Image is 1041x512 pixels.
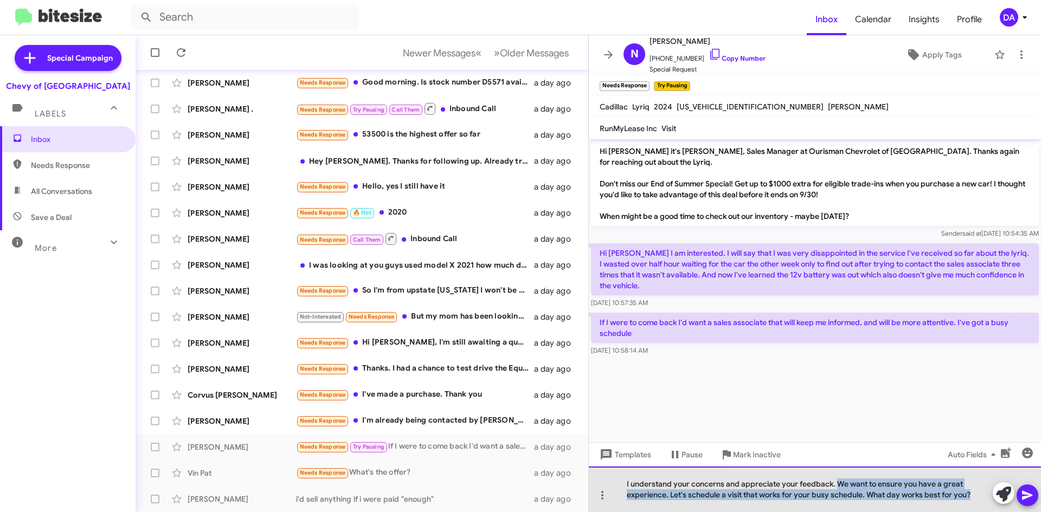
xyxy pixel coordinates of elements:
[188,468,296,478] div: Vin Pat
[991,8,1029,27] button: DA
[296,310,534,323] div: But my mom has been looking at the 2026 at your [GEOGRAPHIC_DATA] location
[188,260,296,270] div: [PERSON_NAME]
[300,209,346,216] span: Needs Response
[534,338,580,348] div: a day ago
[534,155,580,166] div: a day ago
[296,260,534,270] div: I was looking at you guys used model X 2021 how much does that go for?
[31,186,92,197] span: All Conversations
[534,390,580,400] div: a day ago
[733,445,781,464] span: Mark Inactive
[300,313,342,320] span: Not-Interested
[296,440,534,453] div: If I were to come back I'd want a sales associate that will keep me informed, and will be more at...
[846,4,900,35] a: Calendar
[296,180,534,193] div: Hello, yes I still have it
[962,229,981,237] span: said at
[900,4,948,35] a: Insights
[631,46,639,63] span: N
[534,364,580,374] div: a day ago
[534,286,580,296] div: a day ago
[296,284,534,297] div: So I'm from upstate [US_STATE] I won't be able to come in but there was a Chevy 1500 rst I saw on...
[534,312,580,322] div: a day ago
[353,106,384,113] span: Try Pausing
[597,445,651,464] span: Templates
[391,106,420,113] span: Call Them
[47,53,113,63] span: Special Campaign
[534,103,580,114] div: a day ago
[660,445,711,464] button: Pause
[300,339,346,346] span: Needs Response
[188,390,296,400] div: Corvus [PERSON_NAME]
[35,243,57,253] span: More
[534,494,580,504] div: a day ago
[650,35,766,48] span: [PERSON_NAME]
[188,182,296,192] div: [PERSON_NAME]
[534,234,580,244] div: a day ago
[600,102,628,112] span: Cadillac
[296,206,534,219] div: 2020
[807,4,846,35] a: Inbox
[709,54,766,62] a: Copy Number
[650,48,766,64] span: [PHONE_NUMBER]
[878,45,989,64] button: Apply Tags
[15,45,121,71] a: Special Campaign
[296,128,534,141] div: 53500 is the highest offer so far
[397,42,575,64] nav: Page navigation example
[300,365,346,372] span: Needs Response
[296,414,534,427] div: I'm already being contacted by [PERSON_NAME]...
[188,286,296,296] div: [PERSON_NAME]
[31,134,123,145] span: Inbox
[353,236,381,243] span: Call Them
[296,466,534,479] div: What's the offer?
[403,47,475,59] span: Newer Messages
[131,4,359,30] input: Search
[31,212,72,223] span: Save a Deal
[589,466,1041,512] div: I understand your concerns and appreciate your feedback. We want to ensure you have a great exper...
[188,364,296,374] div: [PERSON_NAME]
[188,312,296,322] div: [PERSON_NAME]
[591,299,648,307] span: [DATE] 10:57:35 AM
[494,46,500,60] span: »
[677,102,824,112] span: [US_VEHICLE_IDENTIFICATION_NUMBER]
[948,4,991,35] a: Profile
[349,313,395,320] span: Needs Response
[296,76,534,89] div: Good morning. Is stock number D5571 available? If so what is the out the door price on it?
[188,129,296,140] div: [PERSON_NAME]
[534,129,580,140] div: a day ago
[300,391,346,398] span: Needs Response
[188,234,296,244] div: [PERSON_NAME]
[534,77,580,88] div: a day ago
[300,236,346,243] span: Needs Response
[296,388,534,401] div: I've made a purchase. Thank you
[300,183,346,190] span: Needs Response
[534,416,580,426] div: a day ago
[300,417,346,424] span: Needs Response
[828,102,889,112] span: [PERSON_NAME]
[188,208,296,218] div: [PERSON_NAME]
[296,232,534,245] div: Inbound Call
[632,102,650,112] span: Lyriq
[188,77,296,88] div: [PERSON_NAME]
[35,109,66,119] span: Labels
[188,338,296,348] div: [PERSON_NAME]
[188,155,296,166] div: [PERSON_NAME]
[296,362,534,375] div: Thanks. I had a chance to test drive the Equinox over the weekend and have decided to go in a dif...
[534,208,580,218] div: a day ago
[939,445,1008,464] button: Auto Fields
[534,182,580,192] div: a day ago
[296,102,534,115] div: Inbound Call
[296,494,534,504] div: i'd sell anything if i were paid "enough"
[654,102,672,112] span: 2024
[300,469,346,476] span: Needs Response
[300,131,346,138] span: Needs Response
[654,81,690,91] small: Try Pausing
[296,155,534,166] div: Hey [PERSON_NAME]. Thanks for following up. Already traded it in. My wife will be looking to trad...
[353,209,371,216] span: 🔥 Hot
[589,445,660,464] button: Templates
[948,445,1000,464] span: Auto Fields
[31,160,123,171] span: Needs Response
[353,443,384,450] span: Try Pausing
